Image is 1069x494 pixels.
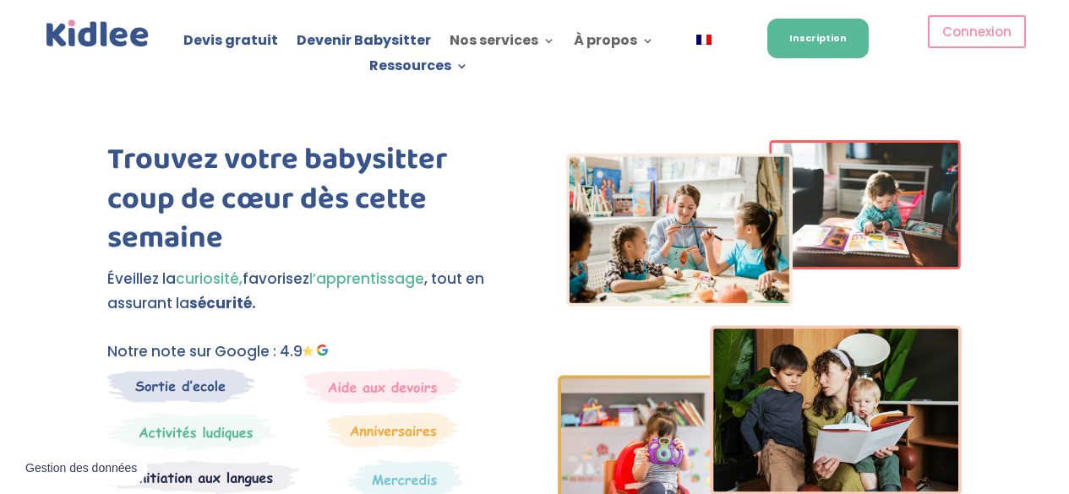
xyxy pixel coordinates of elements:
p: Éveillez la favorisez , tout en assurant la [107,267,511,316]
img: Mercredi [107,412,275,451]
p: Notre note sur Google : 4.9 [107,339,511,364]
a: Kidlee Logo [43,17,153,51]
img: weekends [303,368,462,404]
h1: Trouvez votre babysitter coup de cœur dès cette semaine [107,140,511,267]
strong: sécurité. [189,293,256,313]
a: Ressources [369,60,468,79]
span: curiosité, [176,269,243,289]
a: Nos services [450,35,555,53]
a: Devenir Babysitter [297,35,431,53]
a: Inscription [767,19,869,58]
a: Connexion [928,15,1026,48]
span: l’apprentissage [309,269,424,289]
span: Gestion des données [25,461,137,476]
a: À propos [574,35,654,53]
a: Devis gratuit [183,35,278,53]
img: Anniversaire [327,412,459,448]
img: Sortie decole [107,368,255,403]
img: logo_kidlee_bleu [43,17,153,51]
img: Français [696,35,712,45]
button: Gestion des données [15,451,147,486]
